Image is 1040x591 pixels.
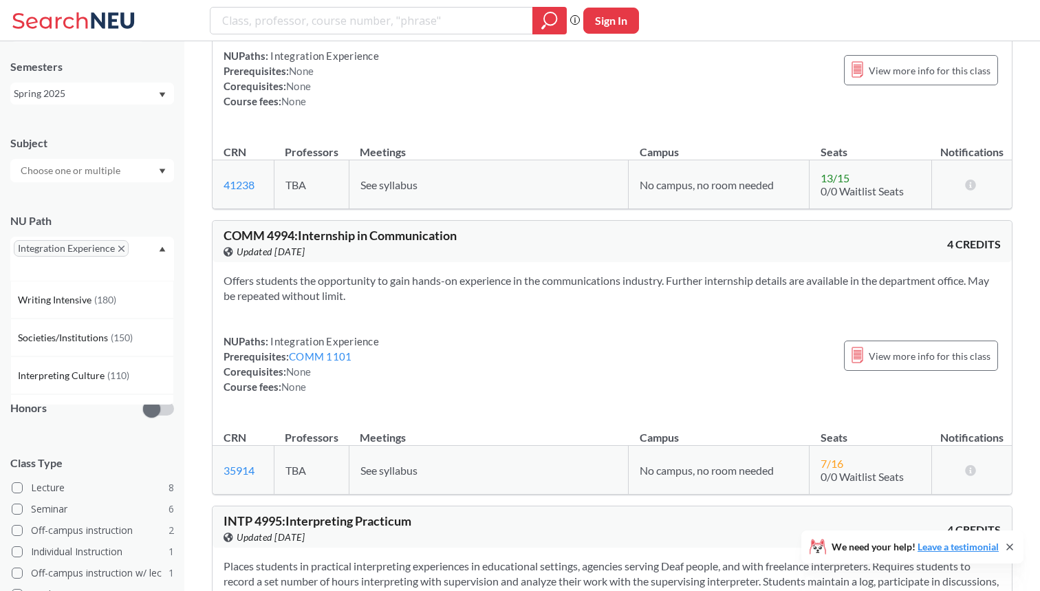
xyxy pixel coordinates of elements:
[947,522,1001,537] span: 4 CREDITS
[10,83,174,105] div: Spring 2025Dropdown arrow
[169,544,174,559] span: 1
[159,169,166,174] svg: Dropdown arrow
[224,178,254,191] a: 41238
[12,522,174,539] label: Off-campus instruction
[810,416,932,446] th: Seats
[349,416,629,446] th: Meetings
[10,136,174,151] div: Subject
[169,480,174,495] span: 8
[821,184,904,197] span: 0/0 Waitlist Seats
[10,237,174,281] div: Integration ExperienceX to remove pillDropdown arrowWriting Intensive(180)Societies/Institutions(...
[274,416,349,446] th: Professors
[224,144,246,160] div: CRN
[159,246,166,252] svg: Dropdown arrow
[12,479,174,497] label: Lecture
[360,464,418,477] span: See syllabus
[274,446,349,495] td: TBA
[286,80,311,92] span: None
[629,416,810,446] th: Campus
[289,65,314,77] span: None
[18,368,107,383] span: Interpreting Culture
[18,292,94,308] span: Writing Intensive
[629,446,810,495] td: No campus, no room needed
[221,9,523,32] input: Class, professor, course number, "phrase"
[947,237,1001,252] span: 4 CREDITS
[12,543,174,561] label: Individual Instruction
[268,335,379,347] span: Integration Experience
[224,464,254,477] a: 35914
[159,92,166,98] svg: Dropdown arrow
[169,566,174,581] span: 1
[224,513,411,528] span: INTP 4995 : Interpreting Practicum
[10,455,174,471] span: Class Type
[10,400,47,416] p: Honors
[583,8,639,34] button: Sign In
[111,332,133,343] span: ( 150 )
[12,500,174,518] label: Seminar
[349,131,629,160] th: Meetings
[532,7,567,34] div: magnifying glass
[94,294,116,305] span: ( 180 )
[274,131,349,160] th: Professors
[821,470,904,483] span: 0/0 Waitlist Seats
[224,273,1001,303] section: Offers students the opportunity to gain hands-on experience in the communications industry. Furth...
[918,541,999,552] a: Leave a testimonial
[289,350,351,363] a: COMM 1101
[869,347,990,365] span: View more info for this class
[14,86,158,101] div: Spring 2025
[169,523,174,538] span: 2
[286,365,311,378] span: None
[118,246,124,252] svg: X to remove pill
[932,416,1012,446] th: Notifications
[18,330,111,345] span: Societies/Institutions
[169,502,174,517] span: 6
[224,334,379,394] div: NUPaths: Prerequisites: Corequisites: Course fees:
[10,59,174,74] div: Semesters
[832,542,999,552] span: We need your help!
[821,457,843,470] span: 7 / 16
[224,430,246,445] div: CRN
[360,178,418,191] span: See syllabus
[237,530,305,545] span: Updated [DATE]
[274,160,349,209] td: TBA
[629,131,810,160] th: Campus
[810,131,932,160] th: Seats
[14,162,129,179] input: Choose one or multiple
[224,48,379,109] div: NUPaths: Prerequisites: Corequisites: Course fees:
[281,95,306,107] span: None
[224,228,457,243] span: COMM 4994 : Internship in Communication
[281,380,306,393] span: None
[10,213,174,228] div: NU Path
[629,160,810,209] td: No campus, no room needed
[541,11,558,30] svg: magnifying glass
[107,369,129,381] span: ( 110 )
[10,159,174,182] div: Dropdown arrow
[237,244,305,259] span: Updated [DATE]
[12,564,174,582] label: Off-campus instruction w/ lec
[821,171,849,184] span: 13 / 15
[14,240,129,257] span: Integration ExperienceX to remove pill
[869,62,990,79] span: View more info for this class
[268,50,379,62] span: Integration Experience
[932,131,1012,160] th: Notifications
